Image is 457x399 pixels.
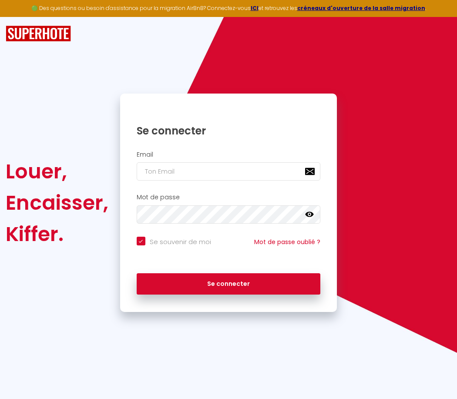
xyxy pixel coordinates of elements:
div: Louer, [6,156,108,187]
div: Encaisser, [6,187,108,218]
a: créneaux d'ouverture de la salle migration [297,4,425,12]
a: Mot de passe oublié ? [254,238,320,246]
h2: Mot de passe [137,194,321,201]
input: Ton Email [137,162,321,181]
div: Kiffer. [6,218,108,250]
h2: Email [137,151,321,158]
img: SuperHote logo [6,26,71,42]
h1: Se connecter [137,124,321,137]
a: ICI [251,4,259,12]
button: Se connecter [137,273,321,295]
